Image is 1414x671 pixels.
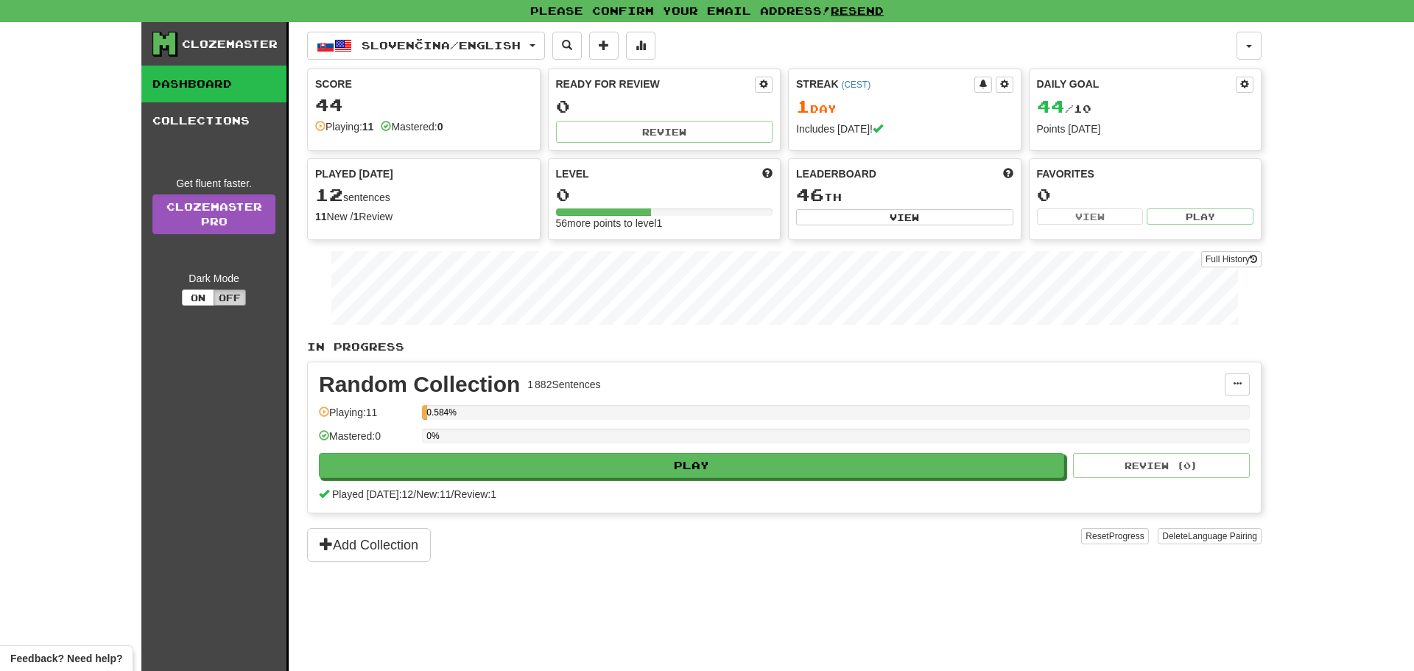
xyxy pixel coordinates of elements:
div: sentences [315,186,532,205]
button: View [796,209,1013,225]
strong: 11 [315,211,327,222]
button: Review (0) [1073,453,1250,478]
div: Daily Goal [1037,77,1237,93]
span: New: 11 [416,488,451,500]
div: Clozemaster [182,37,278,52]
div: Mastered: 0 [319,429,415,453]
div: Random Collection [319,373,520,396]
p: In Progress [307,340,1262,354]
button: Review [556,121,773,143]
div: Playing: [315,119,373,134]
strong: 1 [353,211,359,222]
span: This week in points, UTC [1003,166,1013,181]
button: Play [1147,208,1253,225]
div: 44 [315,96,532,114]
div: 0 [556,186,773,204]
div: 0 [1037,186,1254,204]
strong: 0 [437,121,443,133]
span: 12 [315,184,343,205]
span: Played [DATE]: 12 [332,488,413,500]
button: Slovenčina/English [307,32,545,60]
a: ClozemasterPro [152,194,275,234]
a: Collections [141,102,286,139]
div: Mastered: [381,119,443,134]
div: Includes [DATE]! [796,122,1013,136]
span: Level [556,166,589,181]
button: Add Collection [307,528,431,562]
button: Play [319,453,1064,478]
button: Full History [1201,251,1262,267]
div: Dark Mode [152,271,275,286]
span: / 10 [1037,102,1091,115]
span: Language Pairing [1188,531,1257,541]
button: Off [214,289,246,306]
span: Played [DATE] [315,166,393,181]
div: Get fluent faster. [152,176,275,191]
span: Score more points to level up [762,166,773,181]
span: / [413,488,416,500]
span: 44 [1037,96,1065,116]
div: Playing: 11 [319,405,415,429]
div: Streak [796,77,974,91]
span: Slovenčina / English [362,39,521,52]
span: Review: 1 [454,488,496,500]
div: Score [315,77,532,91]
a: Resend [831,4,884,17]
button: On [182,289,214,306]
span: Leaderboard [796,166,876,181]
div: 0 [556,97,773,116]
strong: 11 [362,121,374,133]
button: View [1037,208,1144,225]
div: New / Review [315,209,532,224]
button: DeleteLanguage Pairing [1158,528,1262,544]
div: th [796,186,1013,205]
span: Progress [1109,531,1144,541]
span: 1 [796,96,810,116]
div: Ready for Review [556,77,756,91]
div: Favorites [1037,166,1254,181]
div: 56 more points to level 1 [556,216,773,231]
a: (CEST) [841,80,870,90]
span: / [451,488,454,500]
button: More stats [626,32,655,60]
div: 1 882 Sentences [527,377,600,392]
button: ResetProgress [1081,528,1148,544]
span: 46 [796,184,824,205]
button: Search sentences [552,32,582,60]
div: Points [DATE] [1037,122,1254,136]
button: Add sentence to collection [589,32,619,60]
a: Dashboard [141,66,286,102]
span: Open feedback widget [10,651,122,666]
div: Day [796,97,1013,116]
